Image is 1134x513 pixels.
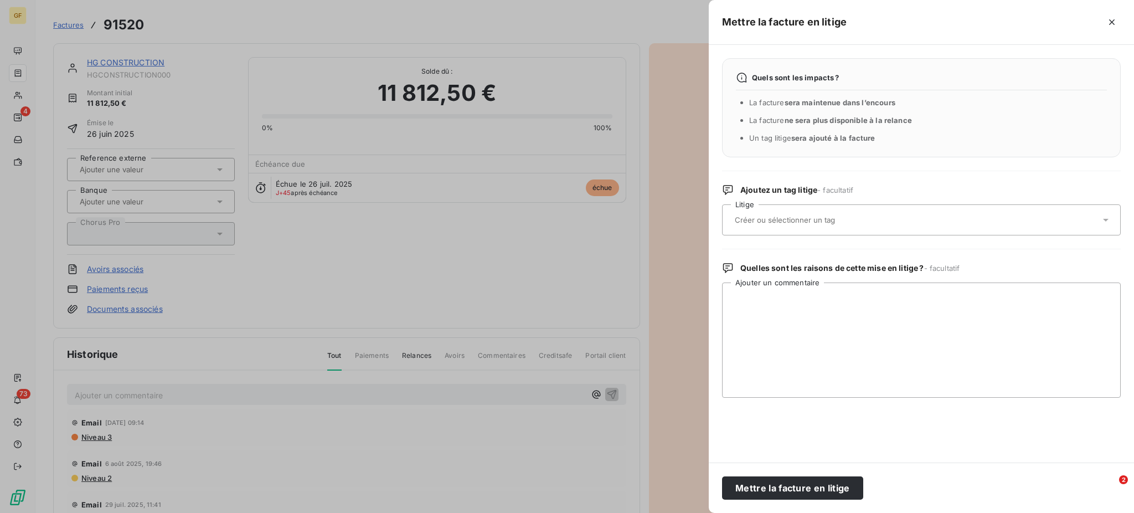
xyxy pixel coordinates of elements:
[749,98,895,107] span: La facture
[740,184,853,196] span: Ajoutez un tag litige
[722,476,863,500] button: Mettre la facture en litige
[924,264,960,273] span: - facultatif
[1096,475,1123,502] iframe: Intercom live chat
[734,215,895,225] input: Créer ou sélectionner un tag
[752,73,839,82] span: Quels sont les impacts ?
[785,116,912,125] span: ne sera plus disponible à la relance
[749,116,912,125] span: La facture
[1119,475,1128,484] span: 2
[749,134,875,142] span: Un tag litige
[740,263,960,274] span: Quelles sont les raisons de cette mise en litige ?
[791,134,875,142] span: sera ajouté à la facture
[722,14,847,30] h5: Mettre la facture en litige
[785,98,895,107] span: sera maintenue dans l’encours
[817,186,853,194] span: - facultatif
